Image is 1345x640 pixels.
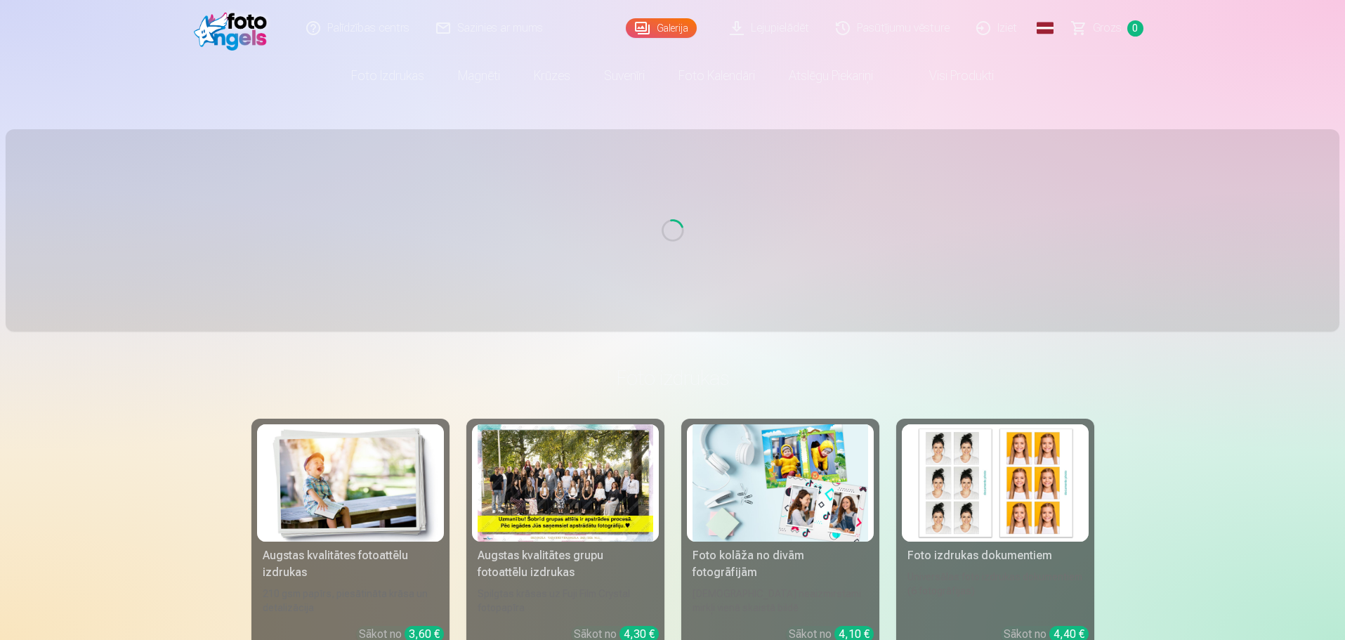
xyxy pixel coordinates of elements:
span: Grozs [1093,20,1122,37]
img: /fa1 [194,6,275,51]
span: 0 [1127,20,1143,37]
div: Universālas foto izdrukas dokumentiem (6 fotogrāfijas) [902,570,1089,615]
a: Foto kalendāri [662,56,772,96]
div: Spilgtas krāsas uz Fuji Film Crystal fotopapīra [472,587,659,615]
a: Magnēti [441,56,517,96]
a: Foto izdrukas [334,56,441,96]
a: Visi produkti [890,56,1011,96]
a: Krūzes [517,56,587,96]
h3: Foto izdrukas [263,365,1083,391]
img: Augstas kvalitātes fotoattēlu izdrukas [263,424,438,542]
a: Suvenīri [587,56,662,96]
div: Foto izdrukas dokumentiem [902,547,1089,564]
img: Foto kolāža no divām fotogrāfijām [693,424,868,542]
a: Galerija [626,18,697,38]
div: [DEMOGRAPHIC_DATA] neaizmirstami mirkļi vienā skaistā bildē [687,587,874,615]
img: Foto izdrukas dokumentiem [907,424,1083,542]
div: 210 gsm papīrs, piesātināta krāsa un detalizācija [257,587,444,615]
div: Foto kolāža no divām fotogrāfijām [687,547,874,581]
div: Augstas kvalitātes grupu fotoattēlu izdrukas [472,547,659,581]
div: Augstas kvalitātes fotoattēlu izdrukas [257,547,444,581]
a: Atslēgu piekariņi [772,56,890,96]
